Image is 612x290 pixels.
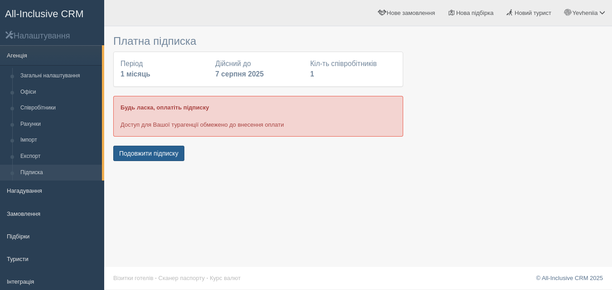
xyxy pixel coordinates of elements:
[456,10,494,16] span: Нова підбірка
[116,59,211,80] div: Період
[572,10,598,16] span: Yevheniia
[155,275,157,281] span: ·
[210,275,241,281] a: Курс валют
[215,70,264,78] b: 7 серпня 2025
[0,0,104,25] a: All-Inclusive CRM
[159,275,205,281] a: Сканер паспорту
[120,70,150,78] b: 1 місяць
[16,116,102,133] a: Рахунки
[387,10,435,16] span: Нове замовлення
[16,165,102,181] a: Підписка
[16,100,102,116] a: Співробітники
[113,146,184,161] button: Подовжити підписку
[120,104,209,111] b: Будь ласка, оплатіть підписку
[113,35,403,47] h3: Платна підписка
[5,8,84,19] span: All-Inclusive CRM
[536,275,603,281] a: © All-Inclusive CRM 2025
[113,275,154,281] a: Візитки готелів
[207,275,208,281] span: ·
[113,96,403,136] div: Доступ для Вашої турагенції обмежено до внесення оплати
[515,10,551,16] span: Новий турист
[16,148,102,165] a: Експорт
[16,84,102,100] a: Офіси
[16,68,102,84] a: Загальні налаштування
[310,70,314,78] b: 1
[16,132,102,148] a: Імпорт
[306,59,400,80] div: Кіл-ть співробітників
[211,59,305,80] div: Дійсний до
